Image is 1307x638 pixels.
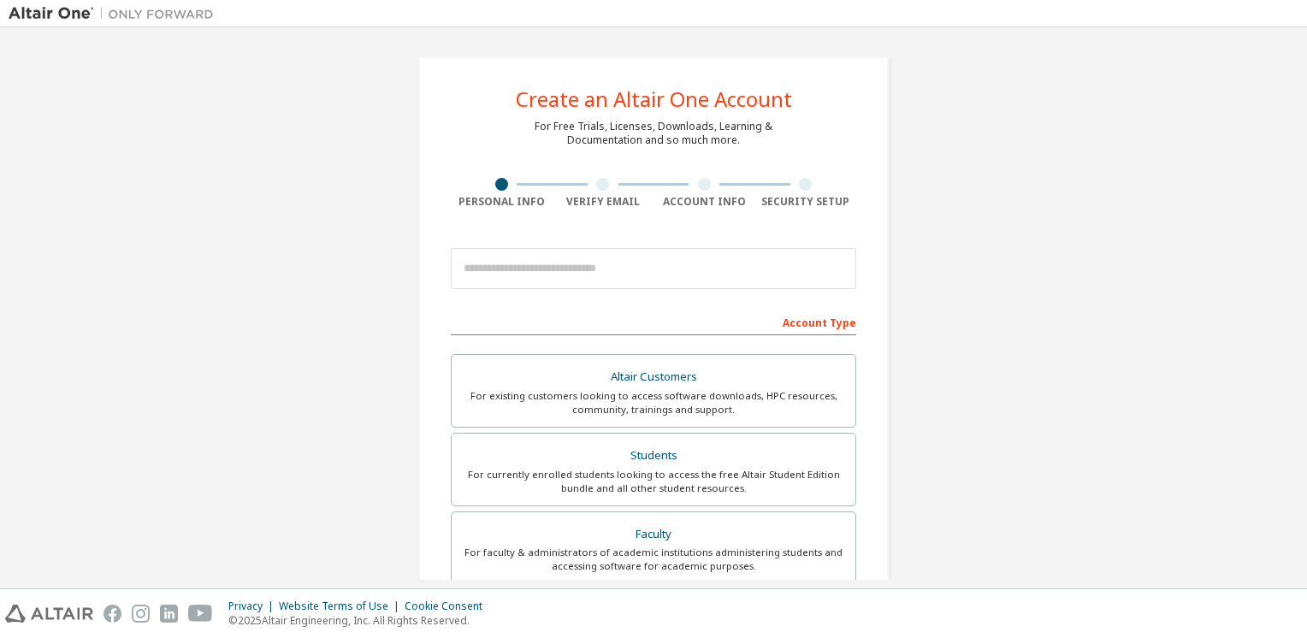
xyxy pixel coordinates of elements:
div: For existing customers looking to access software downloads, HPC resources, community, trainings ... [462,389,845,416]
div: Altair Customers [462,365,845,389]
img: altair_logo.svg [5,605,93,623]
div: Website Terms of Use [279,600,405,613]
div: For faculty & administrators of academic institutions administering students and accessing softwa... [462,546,845,573]
img: linkedin.svg [160,605,178,623]
div: Faculty [462,523,845,546]
div: For Free Trials, Licenses, Downloads, Learning & Documentation and so much more. [535,120,772,147]
div: Privacy [228,600,279,613]
div: Account Info [653,195,755,209]
img: instagram.svg [132,605,150,623]
div: Cookie Consent [405,600,493,613]
p: © 2025 Altair Engineering, Inc. All Rights Reserved. [228,613,493,628]
div: Create an Altair One Account [516,89,792,109]
div: Security Setup [755,195,857,209]
div: For currently enrolled students looking to access the free Altair Student Edition bundle and all ... [462,468,845,495]
div: Verify Email [553,195,654,209]
div: Personal Info [451,195,553,209]
img: youtube.svg [188,605,213,623]
div: Account Type [451,308,856,335]
div: Students [462,444,845,468]
img: Altair One [9,5,222,22]
img: facebook.svg [103,605,121,623]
